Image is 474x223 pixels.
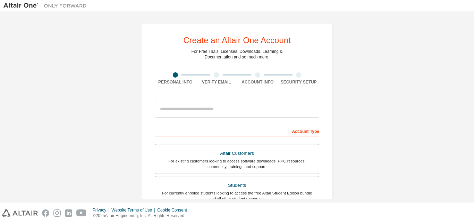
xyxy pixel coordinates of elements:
img: altair_logo.svg [2,209,38,217]
div: Create an Altair One Account [183,36,291,45]
div: Security Setup [278,79,320,85]
div: Cookie Consent [157,207,191,213]
div: Account Info [237,79,278,85]
div: For existing customers looking to access software downloads, HPC resources, community, trainings ... [159,158,315,169]
img: facebook.svg [42,209,49,217]
div: Website Terms of Use [111,207,157,213]
div: Altair Customers [159,149,315,158]
img: linkedin.svg [65,209,72,217]
div: Students [159,181,315,190]
div: For currently enrolled students looking to access the free Altair Student Edition bundle and all ... [159,190,315,201]
div: For Free Trials, Licenses, Downloads, Learning & Documentation and so much more. [192,49,283,60]
div: Personal Info [155,79,196,85]
div: Account Type [155,125,319,136]
div: Privacy [93,207,111,213]
img: instagram.svg [53,209,61,217]
p: © 2025 Altair Engineering, Inc. All Rights Reserved. [93,213,191,219]
img: youtube.svg [76,209,86,217]
div: Verify Email [196,79,237,85]
img: Altair One [3,2,90,9]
